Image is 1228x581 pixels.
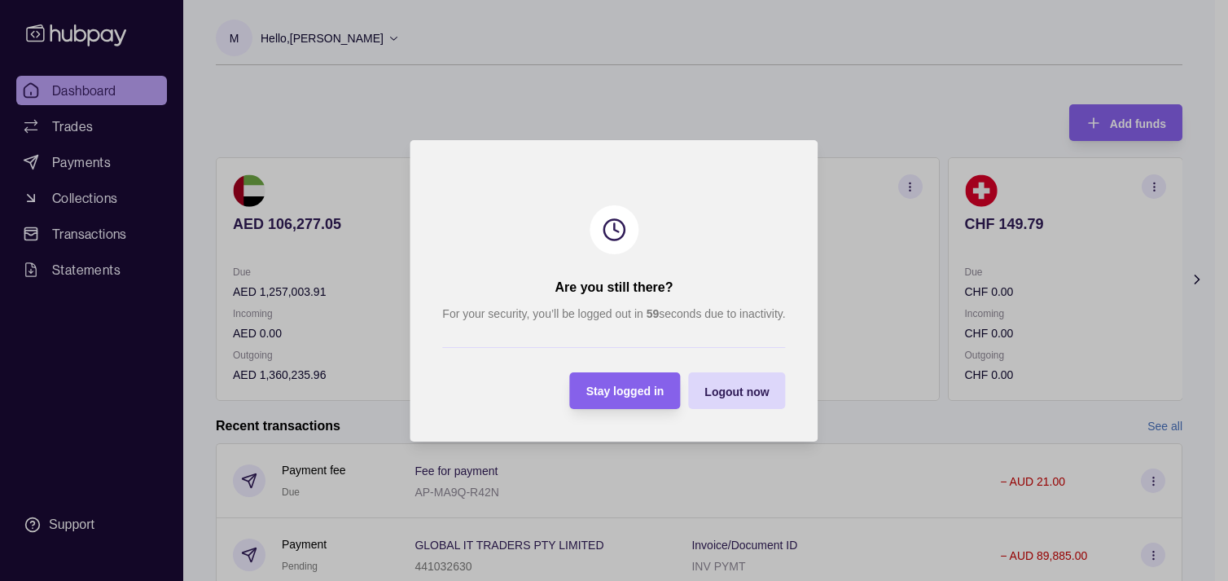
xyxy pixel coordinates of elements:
[704,385,769,398] span: Logout now
[570,372,681,409] button: Stay logged in
[647,307,660,320] strong: 59
[688,372,785,409] button: Logout now
[586,385,664,398] span: Stay logged in
[442,305,785,323] p: For your security, you’ll be logged out in seconds due to inactivity.
[555,279,673,297] h2: Are you still there?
